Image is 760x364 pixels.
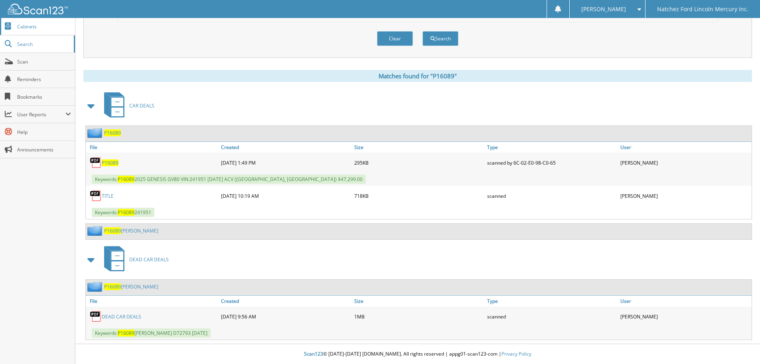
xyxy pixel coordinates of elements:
[92,328,211,338] span: Keywords: [PERSON_NAME] D72793 [DATE]
[104,283,121,290] span: P16089
[485,142,618,153] a: Type
[581,7,626,12] span: [PERSON_NAME]
[75,344,760,364] div: © [DATE]-[DATE] [DOMAIN_NAME]. All rights reserved | appg01-scan123-com |
[102,193,114,199] a: TITLE
[102,313,141,320] a: DEAD CAR DEALS
[104,227,158,234] a: P16089[PERSON_NAME]
[118,176,134,183] span: P16089
[219,308,352,324] div: [DATE] 9:56 AM
[352,308,486,324] div: 1MB
[485,188,618,204] div: scanned
[87,226,104,236] img: folder2.png
[104,227,121,234] span: P16089
[377,31,413,46] button: Clear
[352,155,486,171] div: 295KB
[92,208,154,217] span: Keywords: 241951
[219,142,352,153] a: Created
[17,41,70,48] span: Search
[219,188,352,204] div: [DATE] 10:19 AM
[657,7,748,12] span: Natchez Ford Lincoln Mercury Inc.
[92,175,366,184] span: Keywords: 2025 GENESIS GV80 VIN:241951 [DATE] ACV ([GEOGRAPHIC_DATA], [GEOGRAPHIC_DATA]) $47,299.00
[17,76,71,83] span: Reminders
[90,157,102,169] img: PDF.png
[86,296,219,306] a: File
[485,308,618,324] div: scanned
[501,350,531,357] a: Privacy Policy
[83,70,752,82] div: Matches found for "P16089"
[99,90,154,121] a: CAR DEALS
[118,330,134,336] span: P16089
[618,142,752,153] a: User
[87,282,104,292] img: folder2.png
[720,326,760,364] iframe: Chat Widget
[618,296,752,306] a: User
[352,296,486,306] a: Size
[485,155,618,171] div: scanned by 6C-02-E0-98-C0-65
[17,23,71,30] span: Cabinets
[90,310,102,322] img: PDF.png
[90,190,102,202] img: PDF.png
[618,308,752,324] div: [PERSON_NAME]
[219,296,352,306] a: Created
[8,4,68,14] img: scan123-logo-white.svg
[352,188,486,204] div: 718KB
[17,93,71,100] span: Bookmarks
[118,209,134,216] span: P16089
[102,159,118,166] a: P16089
[86,142,219,153] a: File
[219,155,352,171] div: [DATE] 1:49 PM
[17,111,65,118] span: User Reports
[485,296,618,306] a: Type
[129,256,169,263] span: DEAD CAR DEALS
[104,129,121,136] a: P16089
[17,58,71,65] span: Scan
[618,155,752,171] div: [PERSON_NAME]
[17,129,71,135] span: Help
[129,102,154,109] span: CAR DEALS
[422,31,458,46] button: Search
[17,146,71,153] span: Announcements
[304,350,323,357] span: Scan123
[618,188,752,204] div: [PERSON_NAME]
[87,128,104,138] img: folder2.png
[99,244,169,275] a: DEAD CAR DEALS
[352,142,486,153] a: Size
[104,283,158,290] a: P16089[PERSON_NAME]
